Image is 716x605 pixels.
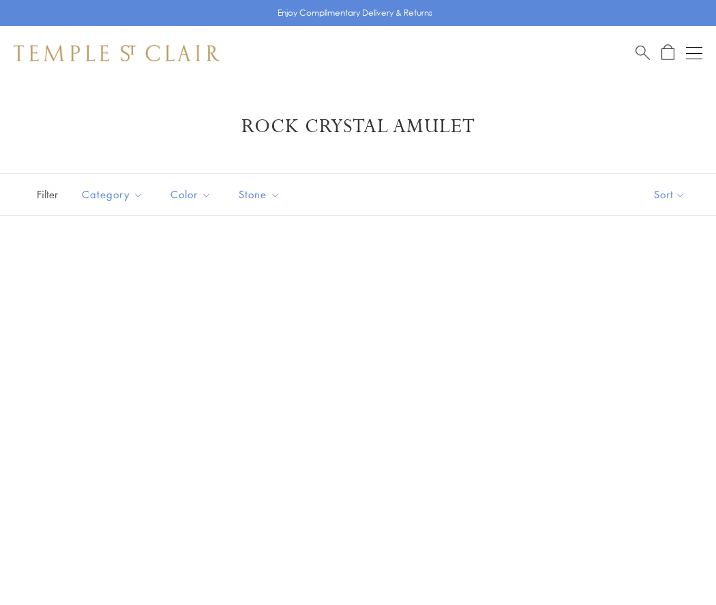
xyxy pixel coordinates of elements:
[661,44,674,61] a: Open Shopping Bag
[623,174,716,215] button: Show sort by
[686,45,702,61] button: Open navigation
[75,186,153,203] span: Category
[160,179,222,210] button: Color
[636,44,650,61] a: Search
[278,6,432,20] p: Enjoy Complimentary Delivery & Returns
[232,186,290,203] span: Stone
[34,114,682,139] h1: Rock Crystal Amulet
[14,45,220,61] img: Temple St. Clair
[164,186,222,203] span: Color
[228,179,290,210] button: Stone
[72,179,153,210] button: Category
